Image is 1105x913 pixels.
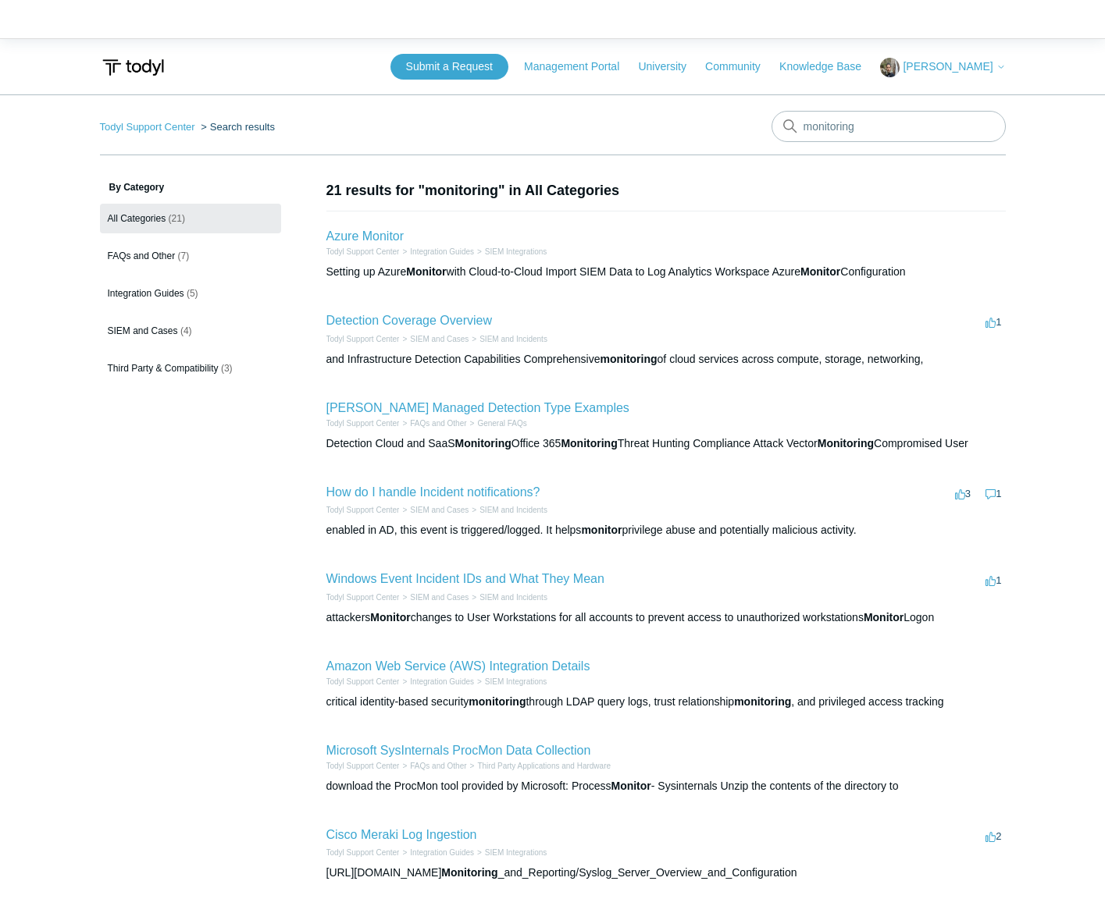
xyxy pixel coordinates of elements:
a: Todyl Support Center [326,247,400,256]
em: Monitoring [455,437,512,449]
li: SIEM Integrations [474,246,547,258]
li: FAQs and Other [399,417,466,429]
em: Monitoring [818,437,874,449]
a: SIEM and Cases [410,335,469,343]
a: Amazon Web Service (AWS) Integration Details [326,659,590,673]
span: (21) [169,213,185,224]
li: SIEM and Cases [399,504,469,516]
li: FAQs and Other [399,760,466,772]
a: Management Portal [524,59,635,75]
a: SIEM and Incidents [479,506,547,514]
em: monitoring [469,695,526,708]
em: Monitor [611,780,651,792]
em: monitor [581,524,622,536]
li: General FAQs [467,417,527,429]
li: SIEM Integrations [474,676,547,687]
a: University [638,59,701,75]
a: Todyl Support Center [326,848,400,857]
a: [PERSON_NAME] Managed Detection Type Examples [326,401,629,414]
h1: 21 results for "monitoring" in All Categories [326,180,1006,201]
span: (3) [221,363,233,374]
a: Community [705,59,776,75]
a: Todyl Support Center [100,121,195,133]
li: Todyl Support Center [326,591,400,603]
a: SIEM Integrations [485,848,547,857]
a: FAQs and Other [410,762,466,770]
li: SIEM and Incidents [469,333,547,345]
a: Third Party Applications and Hardware [477,762,611,770]
a: FAQs and Other [410,419,466,428]
div: Detection Cloud and SaaS Office 365 Threat Hunting Compliance Attack Vector Compromised User [326,435,1006,452]
li: Todyl Support Center [100,121,198,133]
span: Integration Guides [108,288,184,299]
li: Todyl Support Center [326,333,400,345]
a: Integration Guides [410,677,474,686]
em: Monitoring [441,866,497,879]
a: FAQs and Other (7) [100,241,281,271]
a: SIEM and Incidents [479,593,547,602]
em: Monitor [864,611,904,623]
em: Monitor [370,611,410,623]
em: Monitor [406,265,446,278]
span: (5) [187,288,198,299]
li: Todyl Support Center [326,760,400,772]
em: monitoring [600,353,657,365]
a: General FAQs [477,419,526,428]
h3: By Category [100,180,281,194]
em: Monitoring [561,437,617,449]
div: download the ProcMon tool provided by Microsoft: Process - Sysinternals Unzip the contents of the... [326,778,1006,794]
span: 2 [986,830,1001,842]
span: FAQs and Other [108,250,176,261]
a: Todyl Support Center [326,677,400,686]
a: Todyl Support Center [326,419,400,428]
a: Third Party & Compatibility (3) [100,353,281,383]
span: 1 [986,488,1001,499]
span: (7) [178,250,190,261]
span: 1 [986,316,1001,328]
a: Detection Coverage Overview [326,314,493,327]
a: Windows Event Incident IDs and What They Mean [326,572,604,585]
span: Third Party & Compatibility [108,363,219,374]
li: SIEM Integrations [474,847,547,858]
span: [PERSON_NAME] [903,60,993,73]
li: SIEM and Cases [399,333,469,345]
a: Cisco Meraki Log Ingestion [326,828,477,841]
span: 3 [955,488,971,499]
a: Knowledge Base [779,59,877,75]
div: attackers changes to User Workstations for all accounts to prevent access to unauthorized worksta... [326,609,1006,626]
div: [URL][DOMAIN_NAME] _and_Reporting/Syslog_Server_Overview_and_Configuration [326,865,1006,881]
a: SIEM Integrations [485,247,547,256]
li: Integration Guides [399,847,474,858]
a: Microsoft SysInternals ProcMon Data Collection [326,744,591,757]
em: monitoring [734,695,791,708]
li: Integration Guides [399,676,474,687]
li: Integration Guides [399,246,474,258]
div: Setting up Azure with Cloud-to-Cloud Import SIEM Data to Log Analytics Workspace Azure Configuration [326,264,1006,280]
span: SIEM and Cases [108,325,178,336]
li: Todyl Support Center [326,504,400,516]
li: Todyl Support Center [326,246,400,258]
button: [PERSON_NAME] [880,58,1005,77]
div: and Infrastructure Detection Capabilities Comprehensive of cloud services across compute, storage... [326,351,1006,368]
img: Todyl Support Center Help Center home page [100,53,166,82]
li: SIEM and Incidents [469,591,547,603]
li: Todyl Support Center [326,676,400,687]
a: Submit a Request [390,54,508,80]
a: SIEM and Incidents [479,335,547,343]
a: Todyl Support Center [326,762,400,770]
div: enabled in AD, this event is triggered/logged. It helps privilege abuse and potentially malicious... [326,522,1006,538]
li: SIEM and Cases [399,591,469,603]
a: SIEM and Cases (4) [100,316,281,346]
li: Todyl Support Center [326,847,400,858]
a: SIEM Integrations [485,677,547,686]
a: All Categories (21) [100,204,281,233]
div: critical identity-based security through LDAP query logs, trust relationship , and privileged acc... [326,694,1006,710]
a: SIEM and Cases [410,506,469,514]
span: (4) [180,325,192,336]
li: Third Party Applications and Hardware [467,760,611,772]
a: Todyl Support Center [326,335,400,343]
a: Todyl Support Center [326,593,400,602]
span: 1 [986,574,1001,586]
a: Integration Guides [410,848,474,857]
a: Azure Monitor [326,229,405,243]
